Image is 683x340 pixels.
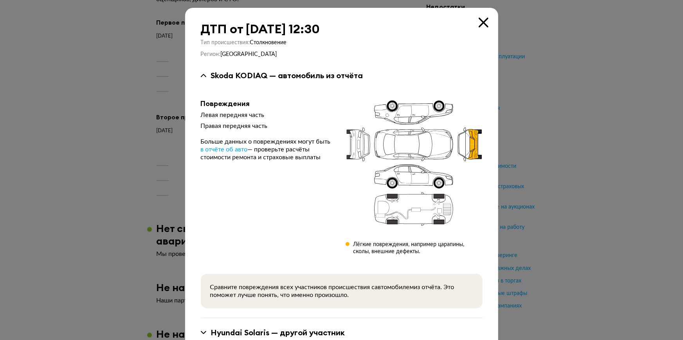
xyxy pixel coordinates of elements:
div: Hyundai Solaris — другой участник [211,327,345,338]
div: Левая передняя часть [201,111,333,119]
span: Столкновение [250,40,287,45]
div: Больше данных о повреждениях могут быть — проверьте расчёты стоимости ремонта и страховые выплаты [201,138,333,161]
a: в отчёте об авто [201,146,248,153]
div: Повреждения [201,99,333,108]
div: Правая передняя часть [201,122,333,130]
div: Skoda KODIAQ — автомобиль из отчёта [211,70,363,81]
div: Лёгкие повреждения, например царапины, сколы, внешние дефекты. [353,241,483,255]
div: Сравните повреждения всех участников происшествия с автомобилем из отчёта. Это поможет лучше поня... [210,283,473,299]
span: [GEOGRAPHIC_DATA] [221,52,277,57]
div: ДТП от [DATE] 12:30 [201,22,483,36]
div: Регион : [201,51,483,58]
div: Тип происшествия : [201,39,483,46]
